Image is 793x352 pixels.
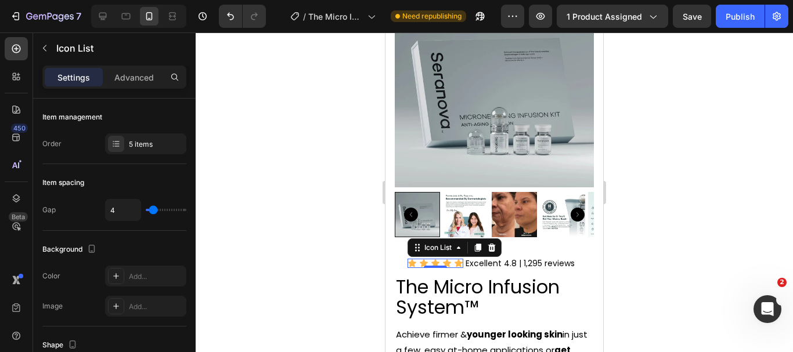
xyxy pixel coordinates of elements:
p: Settings [57,71,90,84]
iframe: Design area [385,32,603,352]
div: 5 items [129,139,183,150]
div: Add... [129,271,183,282]
span: 2 [777,278,787,287]
p: Achieve firmer & in just a few, easy at-home applications or ! [10,294,207,341]
iframe: Intercom live chat [754,295,781,323]
span: Save [683,12,702,21]
button: Save [673,5,711,28]
div: Undo/Redo [219,5,266,28]
p: Icon List [56,41,182,55]
div: Color [42,271,60,281]
div: Background [42,242,99,257]
strong: younger looking skin [81,296,177,308]
span: Need republishing [402,11,462,21]
button: Publish [716,5,765,28]
div: Item management [42,112,102,122]
div: Gap [42,205,56,215]
p: 7 [76,9,81,23]
p: Advanced [114,71,154,84]
div: 450 [11,124,28,133]
div: Image [42,301,63,311]
div: Item spacing [42,177,84,188]
button: 7 [5,5,86,28]
div: Add... [129,302,183,312]
span: / [303,10,306,23]
span: The Micro Infusion System™ [308,10,363,23]
div: Beta [9,212,28,222]
span: 1 product assigned [567,10,642,23]
div: Publish [726,10,755,23]
input: Auto [106,199,140,220]
div: Order [42,139,62,149]
button: 1 product assigned [557,5,668,28]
